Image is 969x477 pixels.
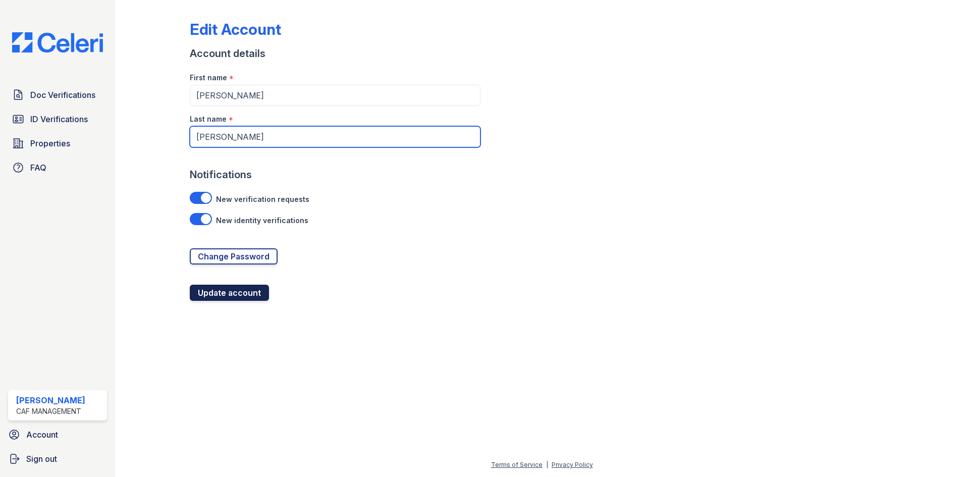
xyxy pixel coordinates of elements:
[190,73,227,83] label: First name
[30,162,46,174] span: FAQ
[216,194,309,204] label: New verification requests
[190,114,227,124] label: Last name
[26,429,58,441] span: Account
[190,46,480,61] div: Account details
[30,113,88,125] span: ID Verifications
[8,85,107,105] a: Doc Verifications
[8,157,107,178] a: FAQ
[8,109,107,129] a: ID Verifications
[16,394,85,406] div: [PERSON_NAME]
[30,137,70,149] span: Properties
[190,248,278,264] a: Change Password
[4,32,111,52] img: CE_Logo_Blue-a8612792a0a2168367f1c8372b55b34899dd931a85d93a1a3d3e32e68fde9ad4.png
[552,461,593,468] a: Privacy Policy
[8,133,107,153] a: Properties
[190,285,269,301] button: Update account
[190,168,480,182] div: Notifications
[491,461,543,468] a: Terms of Service
[546,461,548,468] div: |
[190,20,281,38] div: Edit Account
[30,89,95,101] span: Doc Verifications
[26,453,57,465] span: Sign out
[4,449,111,469] a: Sign out
[216,216,308,226] label: New identity verifications
[16,406,85,416] div: CAF Management
[4,425,111,445] a: Account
